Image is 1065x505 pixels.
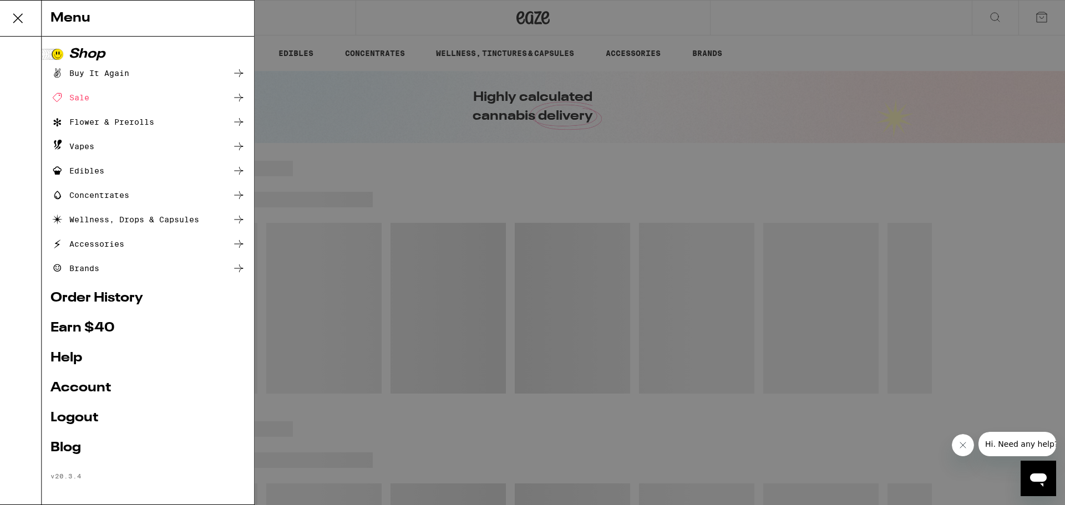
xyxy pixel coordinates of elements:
iframe: Close message [952,434,974,456]
iframe: Message from company [978,432,1056,456]
div: Accessories [57,237,130,251]
a: Edibles [57,164,251,177]
a: Blog [57,441,251,455]
div: Buy It Again [57,67,135,80]
a: Shop [57,48,251,61]
a: Order History [57,292,251,305]
a: Earn $ 40 [57,322,251,335]
div: Menu [48,1,260,37]
span: v 20.3.4 [57,472,88,480]
a: Vapes [57,140,251,153]
a: Concentrates [57,188,251,202]
a: Flower & Prerolls [57,115,251,129]
div: Concentrates [57,188,135,202]
a: Account [57,381,251,395]
div: Sale [57,91,95,104]
div: Brands [57,262,105,275]
div: Edibles [57,164,110,177]
a: Sale [57,91,251,104]
a: Accessories [57,237,251,251]
span: Hi. Need any help? [7,8,80,17]
div: Wellness, Drops & Capsules [57,213,205,226]
a: Help [57,351,251,365]
a: Brands [57,262,251,275]
iframe: Button to launch messaging window [1021,461,1056,496]
a: Wellness, Drops & Capsules [57,213,251,226]
a: Logout [57,411,251,425]
div: Vapes [57,140,100,153]
a: Buy It Again [57,67,251,80]
div: Flower & Prerolls [57,115,160,129]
